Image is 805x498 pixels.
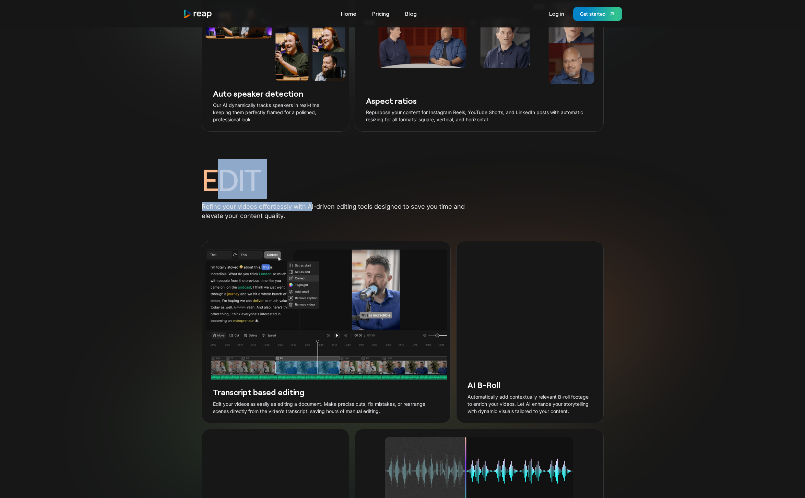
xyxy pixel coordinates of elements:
[205,250,447,380] img: Transcript based editing
[202,202,480,220] p: Refine your videos effortlessly with AI-driven editing tools designed to save you time and elevat...
[580,10,606,17] div: Get started
[338,8,360,19] a: Home
[183,9,213,19] a: home
[366,95,592,106] h3: Aspect ratios
[369,8,393,19] a: Pricing
[213,101,338,123] p: Our AI dynamically tracks speakers in real-time, keeping them perfectly framed for a polished, pr...
[402,8,420,19] a: Blog
[546,8,568,19] a: Log in
[467,393,592,415] p: Automatically add contextually relevant B-roll footage to enrich your videos. Let AI enhance your...
[202,2,349,81] img: Auto speaker detection
[183,9,213,19] img: reap logo
[213,400,439,415] p: Edit your videos as easily as editing a document. Make precise cuts, fix mistakes, or rearrange s...
[467,379,592,390] h3: AI B-Roll
[213,88,338,99] h3: Auto speaker detection
[202,159,604,199] h1: EDIT
[573,7,622,21] a: Get started
[457,250,603,323] video: Your browser does not support the video tag.
[357,2,601,84] img: Aspect ratios
[366,109,592,123] p: Repurpose your content for Instagram Reels, YouTube Shorts, and LinkedIn posts with automatic res...
[213,387,439,397] h3: Transcript based editing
